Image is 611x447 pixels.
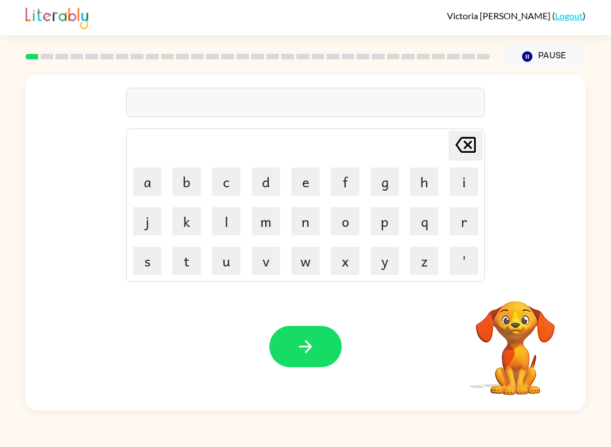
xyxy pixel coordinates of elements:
[410,247,438,275] button: z
[291,167,320,196] button: e
[252,247,280,275] button: v
[291,247,320,275] button: w
[371,207,399,235] button: p
[555,10,583,21] a: Logout
[410,207,438,235] button: q
[447,10,586,21] div: ( )
[173,167,201,196] button: b
[504,44,586,70] button: Pause
[450,207,478,235] button: r
[212,247,240,275] button: u
[331,207,359,235] button: o
[447,10,552,21] span: Victoria [PERSON_NAME]
[173,207,201,235] button: k
[371,247,399,275] button: y
[371,167,399,196] button: g
[133,247,161,275] button: s
[331,247,359,275] button: x
[25,5,88,29] img: Literably
[133,167,161,196] button: a
[459,283,572,397] video: Your browser must support playing .mp4 files to use Literably. Please try using another browser.
[291,207,320,235] button: n
[450,167,478,196] button: i
[252,167,280,196] button: d
[252,207,280,235] button: m
[212,207,240,235] button: l
[450,247,478,275] button: '
[212,167,240,196] button: c
[331,167,359,196] button: f
[410,167,438,196] button: h
[133,207,161,235] button: j
[173,247,201,275] button: t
